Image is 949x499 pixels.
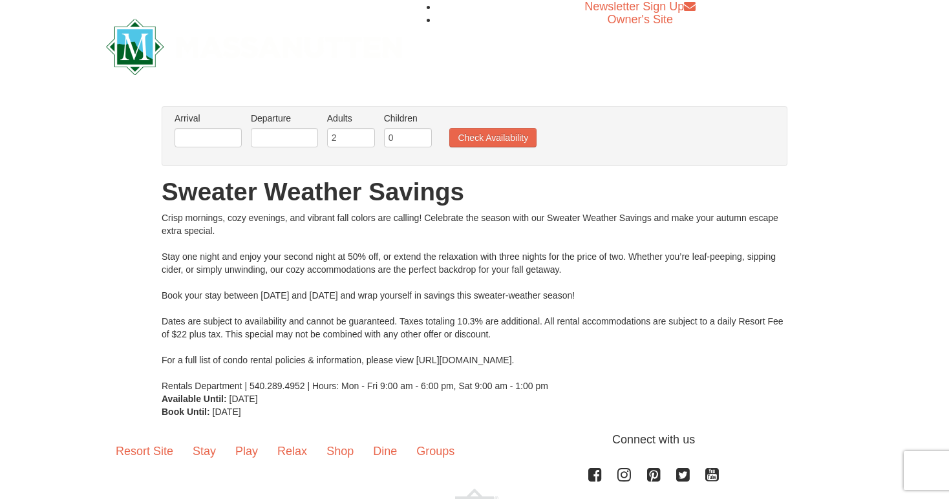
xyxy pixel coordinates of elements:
[162,179,787,205] h1: Sweater Weather Savings
[268,431,317,471] a: Relax
[608,13,673,26] a: Owner's Site
[106,19,402,75] img: Massanutten Resort Logo
[162,394,227,404] strong: Available Until:
[183,431,226,471] a: Stay
[106,30,402,60] a: Massanutten Resort
[363,431,407,471] a: Dine
[384,112,432,125] label: Children
[162,407,210,417] strong: Book Until:
[175,112,242,125] label: Arrival
[317,431,363,471] a: Shop
[106,431,183,471] a: Resort Site
[226,431,268,471] a: Play
[229,394,258,404] span: [DATE]
[106,431,843,449] p: Connect with us
[327,112,375,125] label: Adults
[213,407,241,417] span: [DATE]
[407,431,464,471] a: Groups
[251,112,318,125] label: Departure
[162,211,787,392] div: Crisp mornings, cozy evenings, and vibrant fall colors are calling! Celebrate the season with our...
[449,128,537,147] button: Check Availability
